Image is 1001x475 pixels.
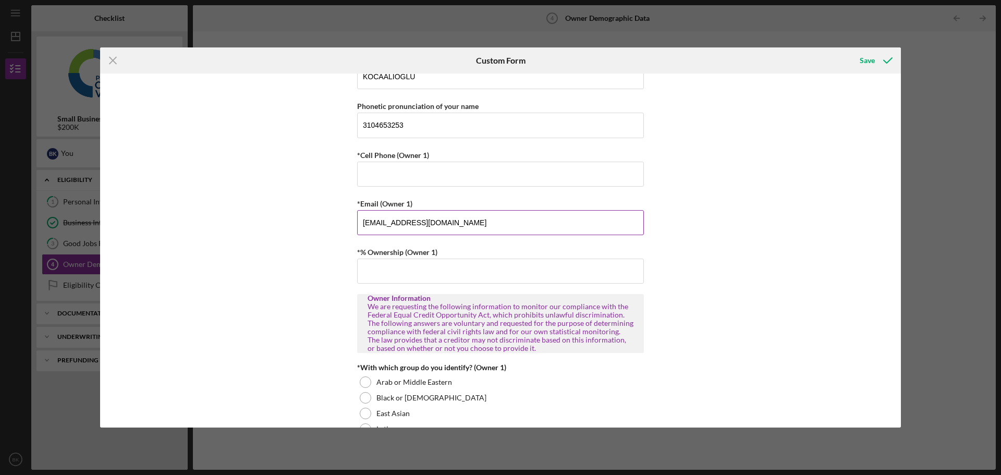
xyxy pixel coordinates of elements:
label: Phonetic pronunciation of your name [357,102,479,111]
div: Save [860,50,875,71]
label: *Cell Phone (Owner 1) [357,151,429,160]
label: Latinx [376,425,396,433]
div: Owner Information [368,294,633,302]
label: East Asian [376,409,410,418]
h6: Custom Form [476,56,526,65]
label: *% Ownership (Owner 1) [357,248,437,257]
label: Black or [DEMOGRAPHIC_DATA] [376,394,486,402]
button: Save [849,50,901,71]
div: We are requesting the following information to monitor our compliance with the Federal Equal Cred... [368,302,633,353]
label: *Email (Owner 1) [357,199,412,208]
div: *With which group do you identify? (Owner 1) [357,363,644,372]
label: Arab or Middle Eastern [376,378,452,386]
